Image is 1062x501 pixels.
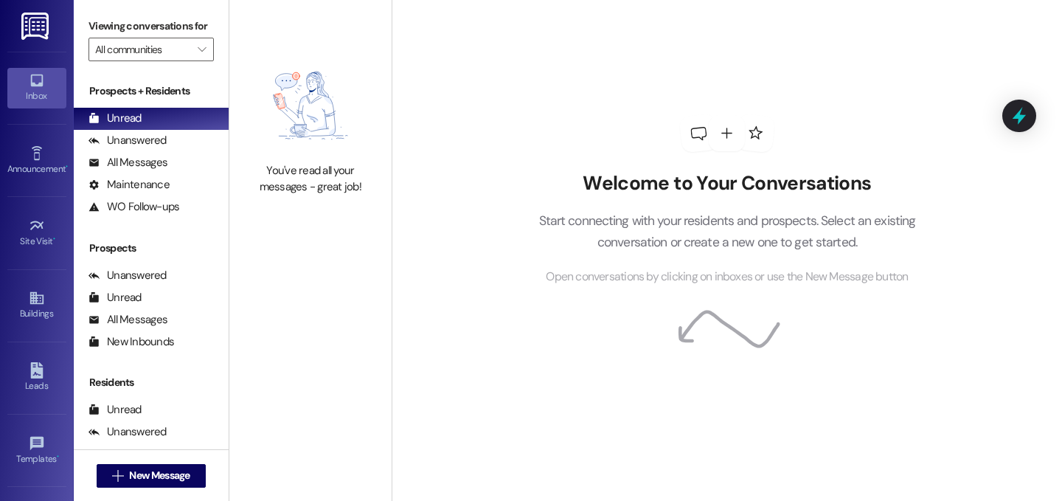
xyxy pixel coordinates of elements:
span: • [57,452,59,462]
div: Unread [88,111,142,126]
i:  [112,470,123,482]
span: • [66,162,68,172]
p: Start connecting with your residents and prospects. Select an existing conversation or create a n... [516,210,938,252]
a: Leads [7,358,66,398]
div: New Inbounds [88,334,174,350]
div: Unanswered [88,424,167,440]
div: You've read all your messages - great job! [246,163,375,195]
img: empty-state [246,55,375,156]
div: All Messages [88,155,167,170]
div: All Messages [88,446,167,462]
div: Prospects + Residents [74,83,229,99]
div: Unanswered [88,133,167,148]
div: All Messages [88,312,167,328]
img: ResiDesk Logo [21,13,52,40]
div: Maintenance [88,177,170,193]
i:  [198,44,206,55]
input: All communities [95,38,190,61]
a: Templates • [7,431,66,471]
div: Unread [88,402,142,418]
span: New Message [129,468,190,483]
div: Prospects [74,241,229,256]
span: • [53,234,55,244]
a: Buildings [7,286,66,325]
a: Inbox [7,68,66,108]
label: Viewing conversations for [88,15,214,38]
div: Unread [88,290,142,305]
div: Unanswered [88,268,167,283]
a: Site Visit • [7,213,66,253]
h2: Welcome to Your Conversations [516,172,938,196]
span: Open conversations by clicking on inboxes or use the New Message button [546,268,908,286]
div: Residents [74,375,229,390]
button: New Message [97,464,206,488]
div: WO Follow-ups [88,199,179,215]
